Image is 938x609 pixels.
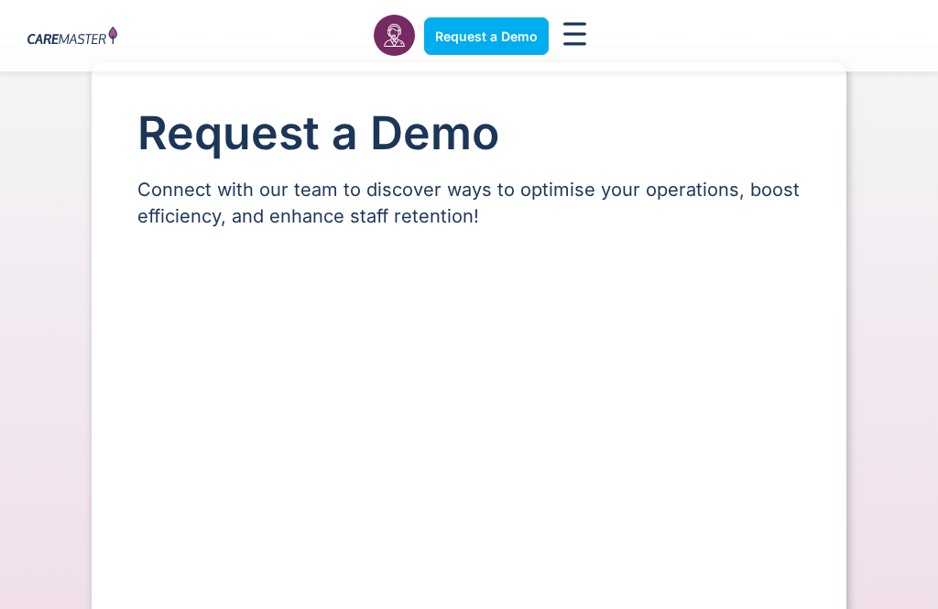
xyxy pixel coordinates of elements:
a: Request a Demo [424,17,549,55]
span: Request a Demo [435,28,538,44]
h1: Request a Demo [137,108,801,158]
img: CareMaster Logo [27,27,117,47]
div: Menu Toggle [558,16,593,56]
p: Connect with our team to discover ways to optimise your operations, boost efficiency, and enhance... [137,177,801,230]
